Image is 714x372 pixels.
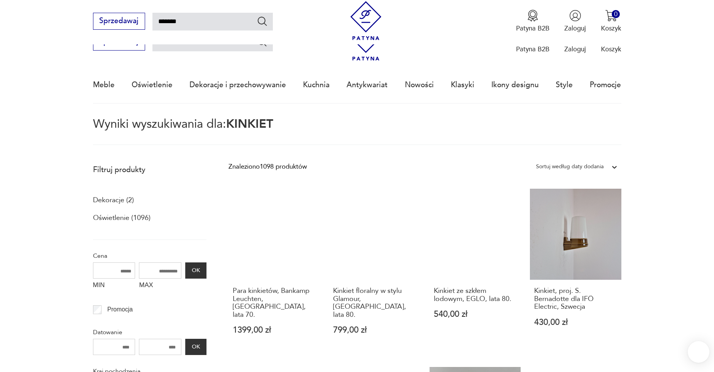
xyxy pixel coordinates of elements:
p: Cena [93,251,206,261]
button: 0Koszyk [601,10,621,33]
a: Antykwariat [347,67,387,103]
a: Dekoracje (2) [93,194,134,207]
a: Style [556,67,573,103]
a: Kuchnia [303,67,330,103]
a: Kinkiet ze szkłem lodowym, EGLO, lata 80.Kinkiet ze szkłem lodowym, EGLO, lata 80.540,00 zł [430,189,521,352]
div: Znaleziono 1098 produktów [228,162,307,172]
a: Dekoracje i przechowywanie [189,67,286,103]
p: Wyniki wyszukiwania dla: [93,118,621,145]
label: MIN [93,279,135,293]
iframe: Smartsupp widget button [688,341,709,363]
img: Patyna - sklep z meblami i dekoracjami vintage [347,1,386,40]
button: Patyna B2B [516,10,550,33]
img: Ikona koszyka [605,10,617,22]
a: Para kinkietów, Bankamp Leuchten, Niemcy, lata 70.Para kinkietów, Bankamp Leuchten, [GEOGRAPHIC_D... [228,189,320,352]
button: OK [185,262,206,279]
button: Zaloguj [564,10,586,33]
p: 540,00 zł [434,310,517,318]
a: Oświetlenie [132,67,173,103]
a: Ikony designu [491,67,539,103]
p: Zaloguj [564,45,586,54]
h3: Para kinkietów, Bankamp Leuchten, [GEOGRAPHIC_DATA], lata 70. [233,287,316,319]
h3: Kinkiet ze szkłem lodowym, EGLO, lata 80. [434,287,517,303]
a: Ikona medaluPatyna B2B [516,10,550,33]
p: Promocja [107,304,133,315]
button: OK [185,339,206,355]
label: MAX [139,279,181,293]
a: Klasyki [451,67,474,103]
a: Sprzedawaj [93,39,145,46]
p: Koszyk [601,45,621,54]
img: Ikonka użytkownika [569,10,581,22]
p: Filtruj produkty [93,165,206,175]
img: Ikona medalu [527,10,539,22]
h3: Kinkiet floralny w stylu Glamour, [GEOGRAPHIC_DATA], lata 80. [333,287,416,319]
a: Oświetlenie (1096) [93,211,151,225]
a: Kinkiet floralny w stylu Glamour, Włochy, lata 80.Kinkiet floralny w stylu Glamour, [GEOGRAPHIC_D... [329,189,420,352]
p: Datowanie [93,327,206,337]
div: 0 [612,10,620,18]
p: Zaloguj [564,24,586,33]
span: KINKIET [226,116,273,132]
button: Szukaj [257,15,268,27]
a: Kinkiet, proj. S. Bernadotte dla IFÖ Electric, SzwecjaKinkiet, proj. S. Bernadotte dla IFÖ Electr... [530,189,621,352]
a: Meble [93,67,115,103]
p: 1399,00 zł [233,326,316,334]
p: Patyna B2B [516,45,550,54]
button: Sprzedawaj [93,13,145,30]
a: Promocje [590,67,621,103]
p: 430,00 zł [534,318,617,326]
p: Koszyk [601,24,621,33]
a: Sprzedawaj [93,19,145,25]
div: Sortuj według daty dodania [536,162,604,172]
p: Patyna B2B [516,24,550,33]
a: Nowości [405,67,434,103]
h3: Kinkiet, proj. S. Bernadotte dla IFÖ Electric, Szwecja [534,287,617,311]
p: 799,00 zł [333,326,416,334]
button: Szukaj [257,36,268,47]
